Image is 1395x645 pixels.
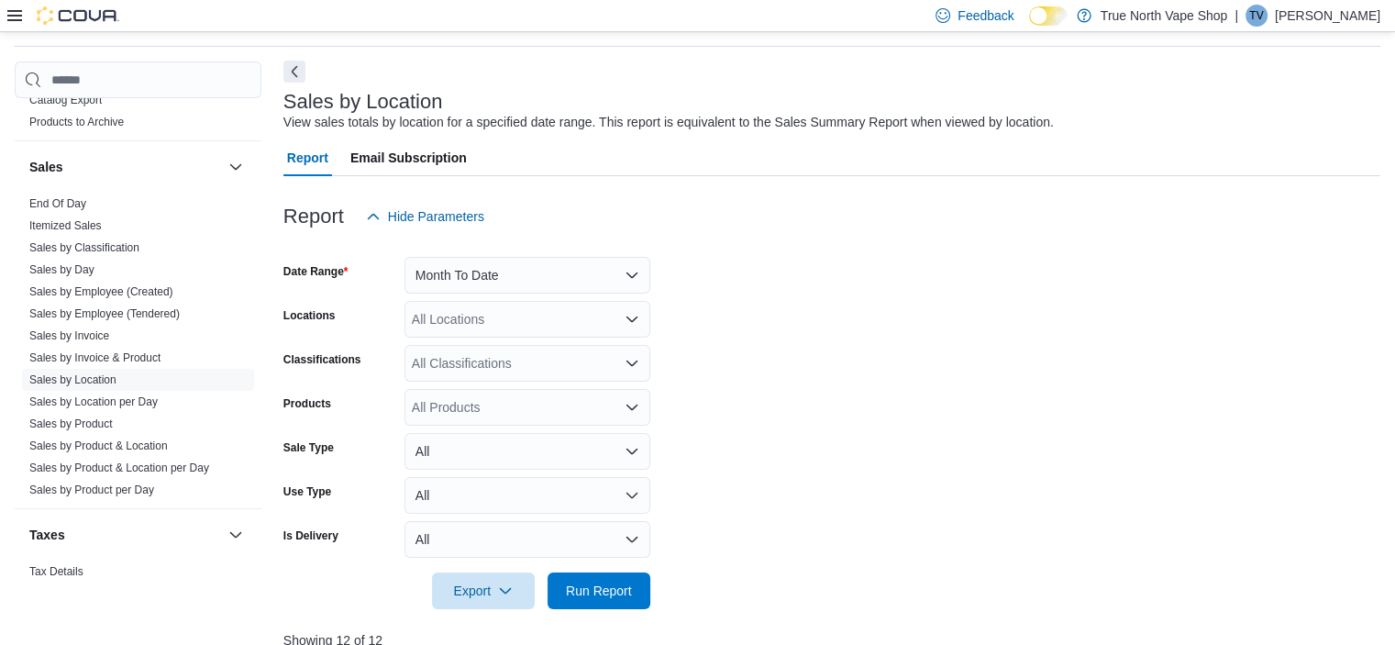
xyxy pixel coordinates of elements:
[29,526,65,544] h3: Taxes
[443,573,524,609] span: Export
[1275,5,1380,27] p: [PERSON_NAME]
[29,483,154,497] span: Sales by Product per Day
[566,582,632,600] span: Run Report
[1249,5,1263,27] span: TV
[29,284,173,299] span: Sales by Employee (Created)
[29,115,124,129] span: Products to Archive
[29,350,161,365] span: Sales by Invoice & Product
[29,94,102,106] a: Catalog Export
[1101,5,1228,27] p: True North Vape Shop
[29,328,109,343] span: Sales by Invoice
[625,312,639,327] button: Open list of options
[29,395,158,409] span: Sales by Location per Day
[404,257,650,294] button: Month To Date
[29,158,221,176] button: Sales
[283,206,344,228] h3: Report
[15,89,261,140] div: Products
[29,462,209,474] a: Sales by Product & Location per Day
[225,156,247,178] button: Sales
[283,61,305,83] button: Next
[625,400,639,415] button: Open list of options
[29,241,139,254] a: Sales by Classification
[29,417,113,431] span: Sales by Product
[350,139,467,176] span: Email Subscription
[404,433,650,470] button: All
[29,461,209,475] span: Sales by Product & Location per Day
[29,262,94,277] span: Sales by Day
[29,285,173,298] a: Sales by Employee (Created)
[29,351,161,364] a: Sales by Invoice & Product
[29,526,221,544] button: Taxes
[29,373,116,386] a: Sales by Location
[29,197,86,210] a: End Of Day
[1029,26,1030,27] span: Dark Mode
[37,6,119,25] img: Cova
[1234,5,1238,27] p: |
[29,329,109,342] a: Sales by Invoice
[283,352,361,367] label: Classifications
[1029,6,1068,26] input: Dark Mode
[29,158,63,176] h3: Sales
[404,477,650,514] button: All
[29,196,86,211] span: End Of Day
[283,396,331,411] label: Products
[29,417,113,430] a: Sales by Product
[283,528,338,543] label: Is Delivery
[432,573,535,609] button: Export
[29,116,124,128] a: Products to Archive
[29,263,94,276] a: Sales by Day
[29,219,102,232] a: Itemized Sales
[283,308,336,323] label: Locations
[29,93,102,107] span: Catalog Export
[29,306,180,321] span: Sales by Employee (Tendered)
[283,264,349,279] label: Date Range
[29,395,158,408] a: Sales by Location per Day
[29,564,83,579] span: Tax Details
[29,218,102,233] span: Itemized Sales
[29,240,139,255] span: Sales by Classification
[287,139,328,176] span: Report
[225,524,247,546] button: Taxes
[404,521,650,558] button: All
[283,113,1054,132] div: View sales totals by location for a specified date range. This report is equivalent to the Sales ...
[548,573,650,609] button: Run Report
[359,198,492,235] button: Hide Parameters
[625,356,639,371] button: Open list of options
[29,484,154,496] a: Sales by Product per Day
[1246,5,1268,27] div: Tarryn Vape
[388,207,484,226] span: Hide Parameters
[283,91,443,113] h3: Sales by Location
[283,440,334,455] label: Sale Type
[958,6,1013,25] span: Feedback
[29,439,168,453] span: Sales by Product & Location
[29,373,116,387] span: Sales by Location
[29,565,83,578] a: Tax Details
[283,484,331,499] label: Use Type
[29,439,168,452] a: Sales by Product & Location
[15,561,261,612] div: Taxes
[29,307,180,320] a: Sales by Employee (Tendered)
[15,193,261,508] div: Sales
